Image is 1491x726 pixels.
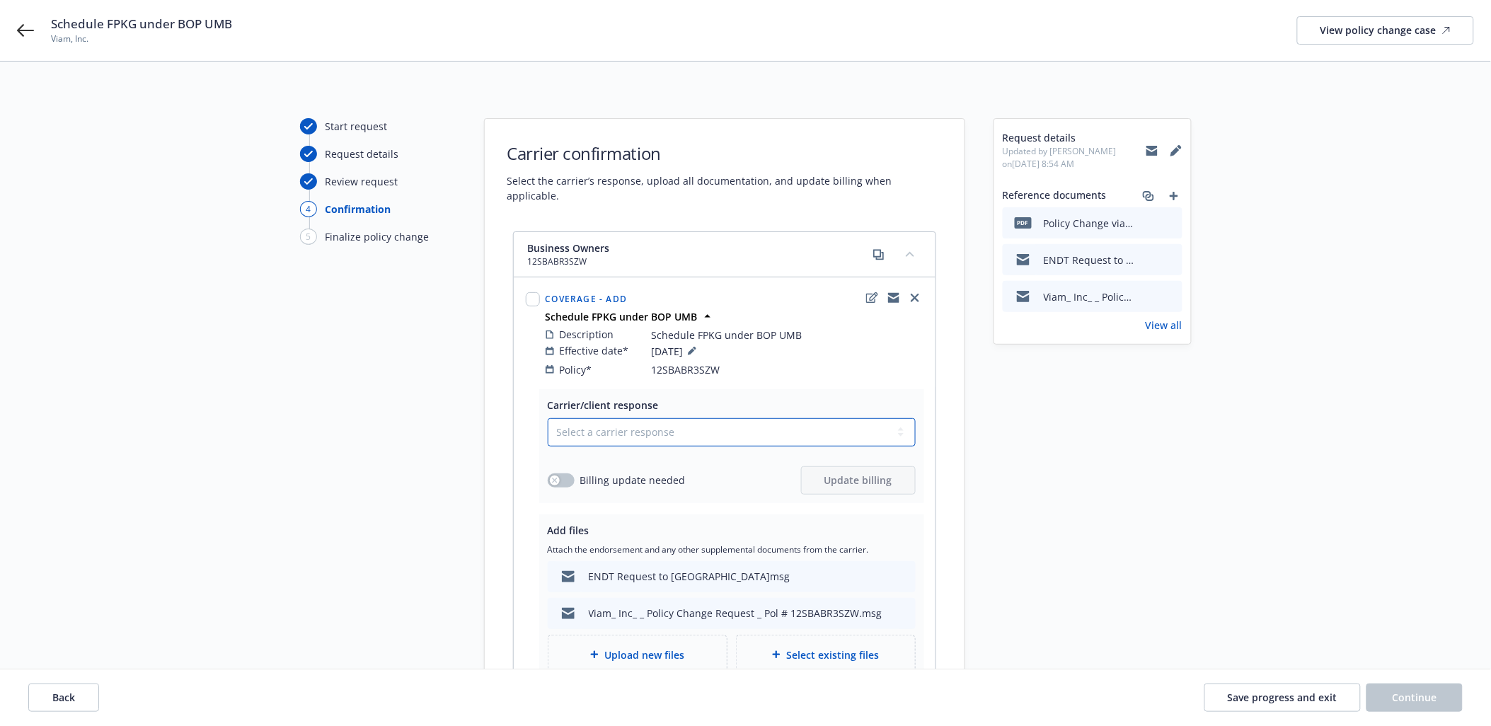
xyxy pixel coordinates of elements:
[528,255,610,268] span: 12SBABR3SZW
[1164,216,1177,231] button: preview file
[326,202,391,217] div: Confirmation
[1003,145,1146,171] span: Updated by [PERSON_NAME] on [DATE] 8:54 AM
[326,174,398,189] div: Review request
[652,328,802,342] span: Schedule FPKG under BOP UMB
[51,16,232,33] span: Schedule FPKG under BOP UMB
[1297,16,1474,45] a: View policy change case
[1146,318,1182,333] a: View all
[801,466,916,495] button: Update billing
[1015,217,1032,228] span: pdf
[326,146,399,161] div: Request details
[870,246,887,263] a: copy
[589,606,882,621] div: Viam_ Inc_ _ Policy Change Request _ Pol # 12SBABR3SZW.msg
[736,635,916,675] div: Select existing files
[548,635,727,675] div: Upload new files
[1141,289,1153,304] button: download file
[326,119,388,134] div: Start request
[786,647,879,662] span: Select existing files
[560,327,614,342] span: Description
[28,684,99,712] button: Back
[560,362,592,377] span: Policy*
[1003,188,1107,204] span: Reference documents
[864,289,881,306] a: edit
[652,362,720,377] span: 12SBABR3SZW
[1366,684,1463,712] button: Continue
[899,243,921,265] button: collapse content
[1393,691,1437,704] span: Continue
[507,142,942,165] h1: Carrier confirmation
[548,524,589,537] span: Add files
[300,229,317,245] div: 5
[1044,253,1136,267] div: ENDT Request to [GEOGRAPHIC_DATA]msg
[326,229,430,244] div: Finalize policy change
[1044,289,1136,304] div: Viam_ Inc_ _ Policy Change Request _ Pol # 12SBABR3SZW.msg
[548,398,659,412] span: Carrier/client response
[1165,188,1182,204] a: add
[51,33,232,45] span: Viam, Inc.
[1320,17,1451,44] div: View policy change case
[546,293,628,305] span: Coverage - Add
[1141,216,1153,231] button: download file
[1228,691,1337,704] span: Save progress and exit
[1003,130,1146,145] span: Request details
[604,647,684,662] span: Upload new files
[589,569,790,584] div: ENDT Request to [GEOGRAPHIC_DATA]msg
[1044,216,1136,231] div: Policy Change via EBC.pdf
[52,691,75,704] span: Back
[824,473,892,487] span: Update billing
[906,289,923,306] a: close
[1204,684,1361,712] button: Save progress and exit
[885,289,902,306] a: copyLogging
[300,201,317,217] div: 4
[1164,289,1177,304] button: preview file
[1141,253,1153,267] button: download file
[546,310,698,323] strong: Schedule FPKG under BOP UMB
[560,343,629,358] span: Effective date*
[652,342,701,359] span: [DATE]
[548,543,916,555] span: Attach the endorsement and any other supplemental documents from the carrier.
[528,241,610,255] span: Business Owners
[514,232,936,277] div: Business Owners12SBABR3SZWcopycollapse content
[1140,188,1157,204] a: associate
[507,173,942,203] span: Select the carrier’s response, upload all documentation, and update billing when applicable.
[580,473,686,488] span: Billing update needed
[1164,253,1177,267] button: preview file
